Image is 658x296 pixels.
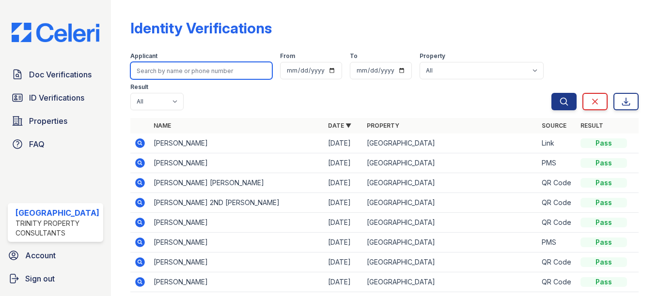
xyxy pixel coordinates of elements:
a: Date ▼ [328,122,351,129]
span: Properties [29,115,67,127]
td: QR Code [538,252,577,272]
td: Link [538,133,577,153]
span: Doc Verifications [29,69,92,80]
span: Account [25,250,56,261]
div: Pass [580,218,627,227]
td: [GEOGRAPHIC_DATA] [363,252,538,272]
div: Pass [580,178,627,188]
td: [DATE] [324,173,363,193]
div: Pass [580,237,627,247]
td: [DATE] [324,233,363,252]
td: PMS [538,233,577,252]
td: [GEOGRAPHIC_DATA] [363,233,538,252]
div: Pass [580,198,627,207]
input: Search by name or phone number [130,62,272,79]
td: [PERSON_NAME] [150,233,325,252]
div: Pass [580,138,627,148]
td: [PERSON_NAME] 2ND [PERSON_NAME] [150,193,325,213]
td: QR Code [538,193,577,213]
a: Properties [8,111,103,131]
div: Pass [580,277,627,287]
td: [PERSON_NAME] [PERSON_NAME] [150,173,325,193]
div: [GEOGRAPHIC_DATA] [16,207,99,219]
td: [DATE] [324,213,363,233]
td: PMS [538,153,577,173]
label: From [280,52,295,60]
span: ID Verifications [29,92,84,104]
td: [GEOGRAPHIC_DATA] [363,213,538,233]
div: Pass [580,158,627,168]
td: [PERSON_NAME] [150,252,325,272]
div: Identity Verifications [130,19,272,37]
td: [GEOGRAPHIC_DATA] [363,153,538,173]
td: [DATE] [324,133,363,153]
a: Result [580,122,603,129]
td: [PERSON_NAME] [150,133,325,153]
a: Sign out [4,269,107,288]
td: [DATE] [324,272,363,292]
span: FAQ [29,138,45,150]
label: To [350,52,358,60]
div: Trinity Property Consultants [16,219,99,238]
td: [DATE] [324,193,363,213]
td: [GEOGRAPHIC_DATA] [363,193,538,213]
td: [GEOGRAPHIC_DATA] [363,133,538,153]
a: Doc Verifications [8,65,103,84]
td: [PERSON_NAME] [150,213,325,233]
a: FAQ [8,134,103,154]
a: Account [4,246,107,265]
label: Property [420,52,445,60]
a: Source [542,122,566,129]
a: Name [154,122,171,129]
td: QR Code [538,213,577,233]
td: [GEOGRAPHIC_DATA] [363,173,538,193]
td: [PERSON_NAME] [150,272,325,292]
a: Property [367,122,399,129]
td: [GEOGRAPHIC_DATA] [363,272,538,292]
div: Pass [580,257,627,267]
label: Result [130,83,148,91]
span: Sign out [25,273,55,284]
td: [DATE] [324,252,363,272]
td: [PERSON_NAME] [150,153,325,173]
td: QR Code [538,173,577,193]
label: Applicant [130,52,157,60]
a: ID Verifications [8,88,103,107]
td: [DATE] [324,153,363,173]
img: CE_Logo_Blue-a8612792a0a2168367f1c8372b55b34899dd931a85d93a1a3d3e32e68fde9ad4.png [4,23,107,43]
td: QR Code [538,272,577,292]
